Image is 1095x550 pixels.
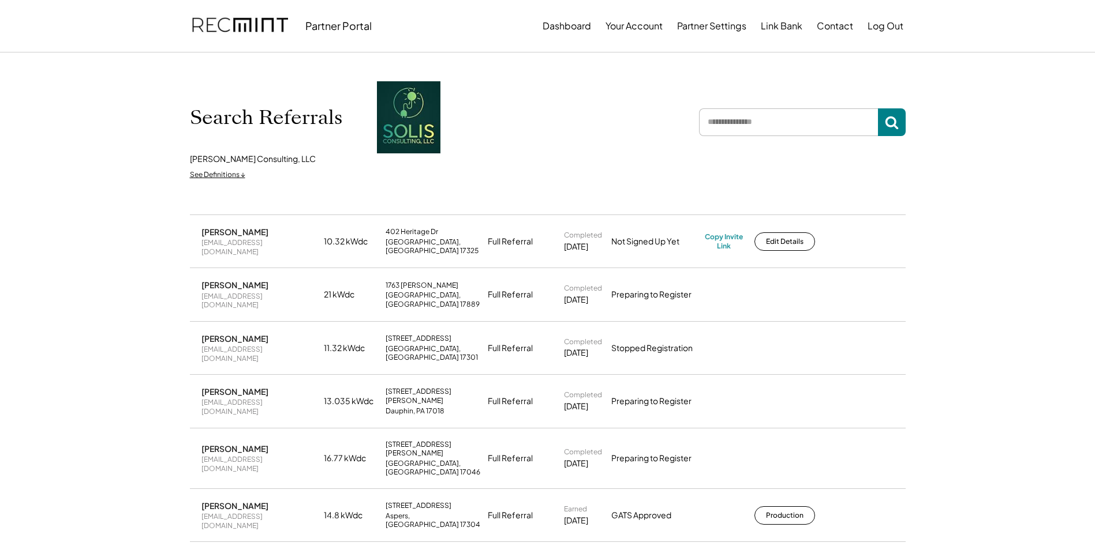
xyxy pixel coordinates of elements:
div: Completed [564,390,602,400]
div: 402 Heritage Dr [386,227,438,236]
div: [PERSON_NAME] [201,227,268,237]
div: Completed [564,231,602,240]
div: 1763 [PERSON_NAME] [386,281,458,290]
div: [DATE] [564,294,588,306]
div: Earned [564,504,587,514]
button: Dashboard [543,14,591,37]
div: [STREET_ADDRESS][PERSON_NAME] [386,387,481,405]
div: [EMAIL_ADDRESS][DOMAIN_NAME] [201,238,317,256]
img: https%3A%2F%2F81c9f9a64b6149b79fe163a7ab40bc5d.cdn.bubble.io%2Ff1743624901462x396004178998782300%... [377,81,440,153]
button: Log Out [868,14,903,37]
div: Dauphin, PA 17018 [386,406,444,416]
div: Full Referral [488,236,533,247]
div: Full Referral [488,453,533,464]
div: [EMAIL_ADDRESS][DOMAIN_NAME] [201,512,317,530]
div: [EMAIL_ADDRESS][DOMAIN_NAME] [201,398,317,416]
button: Your Account [606,14,663,37]
div: Preparing to Register [611,395,698,407]
button: Link Bank [761,14,802,37]
button: Edit Details [754,232,815,251]
h1: Search Referrals [190,106,342,130]
div: [GEOGRAPHIC_DATA], [GEOGRAPHIC_DATA] 17301 [386,344,481,362]
div: Full Referral [488,289,533,300]
div: [PERSON_NAME] [201,386,268,397]
button: Contact [817,14,853,37]
button: Partner Settings [677,14,746,37]
div: 14.8 kWdc [324,510,379,521]
div: Not Signed Up Yet [611,236,698,247]
div: Full Referral [488,395,533,407]
div: [EMAIL_ADDRESS][DOMAIN_NAME] [201,345,317,363]
div: Preparing to Register [611,289,698,300]
div: [PERSON_NAME] [201,500,268,511]
div: GATS Approved [611,510,698,521]
div: Completed [564,337,602,346]
div: Full Referral [488,510,533,521]
div: Preparing to Register [611,453,698,464]
div: Stopped Registration [611,342,698,354]
div: Completed [564,447,602,457]
div: Full Referral [488,342,533,354]
div: [EMAIL_ADDRESS][DOMAIN_NAME] [201,455,317,473]
div: [DATE] [564,515,588,526]
img: recmint-logotype%403x.png [192,6,288,46]
div: [STREET_ADDRESS][PERSON_NAME] [386,440,481,458]
div: Aspers, [GEOGRAPHIC_DATA] 17304 [386,511,481,529]
div: [GEOGRAPHIC_DATA], [GEOGRAPHIC_DATA] 17046 [386,459,481,477]
div: 13.035 kWdc [324,395,379,407]
button: Production [754,506,815,525]
div: Partner Portal [305,19,372,32]
div: [PERSON_NAME] [201,280,268,290]
div: [STREET_ADDRESS] [386,501,451,510]
div: 10.32 kWdc [324,236,379,247]
div: [PERSON_NAME] [201,443,268,454]
div: 21 kWdc [324,289,379,300]
div: [STREET_ADDRESS] [386,334,451,343]
div: [EMAIL_ADDRESS][DOMAIN_NAME] [201,292,317,310]
div: [PERSON_NAME] Consulting, LLC [190,153,316,165]
div: [GEOGRAPHIC_DATA], [GEOGRAPHIC_DATA] 17889 [386,291,481,308]
div: [GEOGRAPHIC_DATA], [GEOGRAPHIC_DATA] 17325 [386,238,481,255]
div: [DATE] [564,347,588,359]
div: 11.32 kWdc [324,342,379,354]
div: Copy Invite Link [705,232,743,250]
div: [DATE] [564,401,588,412]
div: 16.77 kWdc [324,453,379,464]
div: [DATE] [564,241,588,253]
div: [DATE] [564,458,588,469]
div: See Definitions ↓ [190,170,245,180]
div: [PERSON_NAME] [201,333,268,344]
div: Completed [564,284,602,293]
